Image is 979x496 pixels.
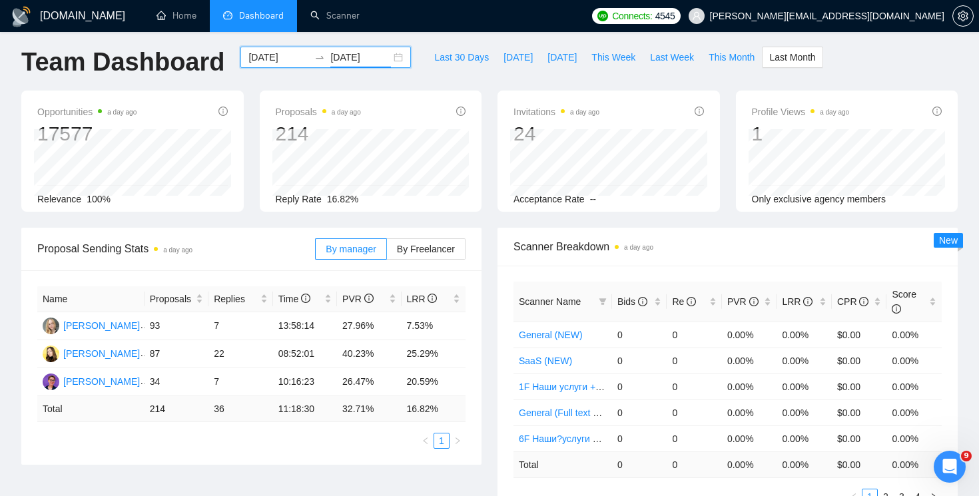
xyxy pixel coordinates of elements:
td: 0.00% [722,348,777,373]
td: 0.00 % [777,451,832,477]
td: 27.96% [337,312,401,340]
span: Connects: [612,9,652,23]
td: 25.29% [402,340,466,368]
span: Only exclusive agency members [752,194,886,204]
span: 9 [961,451,972,461]
span: Last 30 Days [434,50,489,65]
li: Next Page [450,433,466,449]
td: $0.00 [832,425,887,451]
button: left [418,433,434,449]
td: 11:18:30 [273,396,337,422]
span: filter [599,298,607,306]
td: 0 [612,451,667,477]
td: 7 [208,312,272,340]
a: 1F Наши услуги + наша ЦА [519,381,637,392]
span: Dashboard [239,10,284,21]
span: to [314,52,325,63]
td: 87 [145,340,208,368]
span: LRR [782,296,813,307]
span: info-circle [301,294,310,303]
td: 0.00% [777,348,832,373]
td: 0.00% [777,425,832,451]
span: user [692,11,701,21]
button: setting [952,5,974,27]
span: Invitations [513,104,599,120]
time: a day ago [570,109,599,116]
span: info-circle [803,297,813,306]
td: 7 [208,368,272,396]
td: 0.00 % [886,451,942,477]
td: 34 [145,368,208,396]
a: homeHome [157,10,196,21]
td: $0.00 [832,348,887,373]
li: 1 [434,433,450,449]
td: 0.00% [777,322,832,348]
input: End date [330,50,391,65]
button: Last Month [762,47,822,68]
div: [PERSON_NAME] [63,374,140,389]
span: New [939,235,958,246]
span: This Month [709,50,755,65]
span: [DATE] [547,50,577,65]
span: Reply Rate [276,194,322,204]
td: 0.00% [886,348,942,373]
td: Total [513,451,612,477]
div: [PERSON_NAME] [63,346,140,361]
span: setting [953,11,973,21]
td: 214 [145,396,208,422]
td: 26.47% [337,368,401,396]
td: 0 [612,399,667,425]
span: info-circle [428,294,437,303]
td: 0 [667,425,722,451]
td: 20.59% [402,368,466,396]
div: 214 [276,121,361,146]
span: Scanner Breakdown [513,238,942,255]
td: 13:58:14 [273,312,337,340]
button: [DATE] [496,47,540,68]
td: $0.00 [832,399,887,425]
a: NV[PERSON_NAME] [43,375,140,386]
button: Last 30 Days [427,47,496,68]
td: 0.00% [722,425,777,451]
td: 0.00% [722,322,777,348]
span: Last Week [650,50,694,65]
span: PVR [727,296,759,307]
img: KK [43,318,59,334]
span: info-circle [892,304,901,314]
span: 100% [87,194,111,204]
h1: Team Dashboard [21,47,224,78]
a: setting [952,11,974,21]
td: 0 [667,399,722,425]
span: right [454,437,462,445]
span: -- [590,194,596,204]
span: By manager [326,244,376,254]
td: 0 [612,322,667,348]
img: logo [11,6,32,27]
span: This Week [591,50,635,65]
span: Last Month [769,50,815,65]
span: [DATE] [503,50,533,65]
input: Start date [248,50,309,65]
span: Proposal Sending Stats [37,240,315,257]
time: a day ago [820,109,849,116]
span: info-circle [687,297,696,306]
td: 36 [208,396,272,422]
span: LRR [407,294,438,304]
a: 1 [434,433,449,448]
td: 0 [667,322,722,348]
td: 93 [145,312,208,340]
span: swap-right [314,52,325,63]
button: This Week [584,47,643,68]
time: a day ago [107,109,137,116]
td: 0.00% [722,399,777,425]
td: 10:16:23 [273,368,337,396]
td: 0 [612,425,667,451]
td: $0.00 [832,322,887,348]
a: searchScanner [310,10,360,21]
div: 24 [513,121,599,146]
td: 0.00% [886,322,942,348]
div: [PERSON_NAME] [63,318,140,333]
a: KK[PERSON_NAME] [43,320,140,330]
span: info-circle [932,107,942,116]
span: info-circle [218,107,228,116]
